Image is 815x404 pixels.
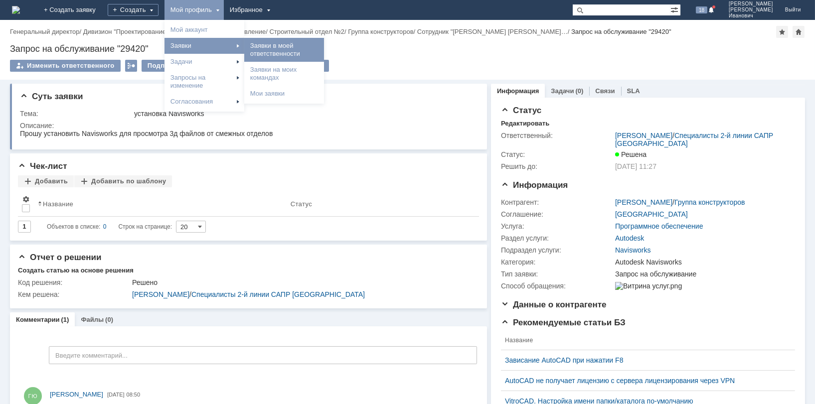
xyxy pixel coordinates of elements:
span: [DATE] [107,392,125,398]
div: Согласования [166,96,242,108]
a: Зависание AutoCAD при нажатии F8 [505,356,783,364]
a: Перейти на домашнюю страницу [12,6,20,14]
div: / [10,28,83,35]
div: Запросы на изменение [166,72,242,92]
span: Настройки [22,195,30,203]
span: Чек-лист [18,161,67,171]
img: Витрина услуг.png [615,282,682,290]
div: Контрагент: [501,198,613,206]
div: Тема: [20,110,132,118]
a: [PERSON_NAME] [132,290,189,298]
th: Название [501,331,787,350]
div: Задачи [166,56,242,68]
a: Заявки в моей ответственности [246,40,322,60]
a: SLA [627,87,640,95]
div: / [615,198,745,206]
div: Код решения: [18,278,130,286]
div: Описание: [20,122,475,130]
span: [PERSON_NAME] [729,7,773,13]
a: Информация [497,87,539,95]
a: Программное обеспечение [615,222,703,230]
span: Иванович [729,13,773,19]
a: Дивизион "Проектирование" [83,28,168,35]
a: [PERSON_NAME] [615,132,672,139]
div: Подраздел услуги: [501,246,613,254]
div: / [417,28,571,35]
div: Раздел услуги: [501,234,613,242]
th: Статус [287,191,471,217]
span: [DATE] 11:27 [615,162,656,170]
div: установка Navisworks [134,110,473,118]
div: / [348,28,417,35]
span: Рекомендуемые статьи БЗ [501,318,626,327]
div: Заявки [166,40,242,52]
a: Генеральный директор [10,28,79,35]
a: [PERSON_NAME] [50,390,103,400]
div: / [83,28,172,35]
a: Задачи [551,87,574,95]
a: Связи [595,87,615,95]
a: Специалисты 2-й линии САПР [GEOGRAPHIC_DATA] [191,290,365,298]
div: / [615,132,790,147]
div: / [132,290,473,298]
i: Строк на странице: [47,221,172,233]
div: Создать [108,4,159,16]
img: logo [12,6,20,14]
div: Статус [291,200,312,208]
div: Категория: [501,258,613,266]
span: 08:50 [127,392,141,398]
div: Работа с массовостью [125,60,137,72]
a: Мой аккаунт [166,24,242,36]
span: Информация [501,180,568,190]
div: (0) [575,87,583,95]
div: Решено [132,278,473,286]
div: 0 [103,221,107,233]
div: Ответственный: [501,132,613,139]
div: Сделать домашней страницей [793,26,805,38]
a: [GEOGRAPHIC_DATA] [615,210,688,218]
span: [PERSON_NAME] [729,1,773,7]
div: Услуга: [501,222,613,230]
a: Заявки на моих командах [246,64,322,84]
a: [PERSON_NAME] [615,198,672,206]
div: Запрос на обслуживание "29420" [571,28,671,35]
a: Мои заявки [246,88,322,100]
span: Суть заявки [20,92,83,101]
a: Файлы [81,316,104,323]
div: (0) [105,316,113,323]
div: Создать статью на основе решения [18,267,134,274]
div: Тип заявки: [501,270,613,278]
a: Группа конструкторов [674,198,745,206]
span: Данные о контрагенте [501,300,607,309]
span: Решена [615,150,647,158]
span: 18 [696,6,707,13]
span: Статус [501,106,541,115]
div: / [269,28,348,35]
span: [PERSON_NAME] [50,391,103,398]
a: AutoCAD не получает лицензию с сервера лицензирования через VPN [505,377,783,385]
a: Строительный отдел №2 [269,28,344,35]
div: Способ обращения: [501,282,613,290]
div: Кем решена: [18,290,130,298]
div: Запрос на обслуживание [615,270,790,278]
a: Специалисты 2-й линии САПР [GEOGRAPHIC_DATA] [615,132,773,147]
div: (1) [61,316,69,323]
div: Решить до: [501,162,613,170]
div: Соглашение: [501,210,613,218]
a: Комментарии [16,316,60,323]
span: Расширенный поиск [670,4,680,14]
div: Добавить в избранное [776,26,788,38]
a: Сотрудник "[PERSON_NAME] [PERSON_NAME]… [417,28,568,35]
span: Объектов в списке: [47,223,100,230]
div: Статус: [501,150,613,158]
th: Название [34,191,287,217]
div: Название [43,200,73,208]
div: Запрос на обслуживание "29420" [10,44,805,54]
div: Autodesk Navisworks [615,258,790,266]
span: Отчет о решении [18,253,101,262]
a: Autodesk [615,234,644,242]
div: Редактировать [501,120,549,128]
a: Группа конструкторов [348,28,413,35]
